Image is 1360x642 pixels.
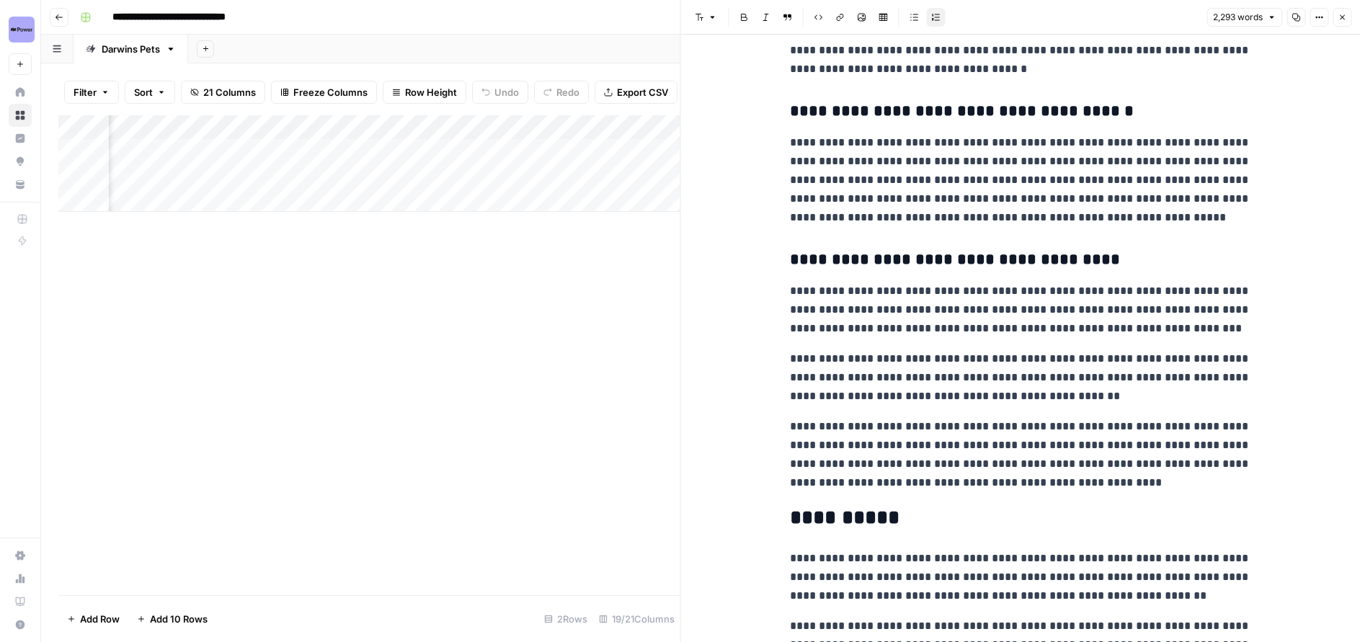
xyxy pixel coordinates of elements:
a: Darwins Pets [74,35,188,63]
a: Insights [9,127,32,150]
a: Home [9,81,32,104]
span: Redo [556,85,579,99]
span: Export CSV [617,85,668,99]
button: Add 10 Rows [128,607,216,630]
button: 21 Columns [181,81,265,104]
span: Sort [134,85,153,99]
div: Darwins Pets [102,42,160,56]
button: Undo [472,81,528,104]
button: Export CSV [595,81,677,104]
a: Learning Hub [9,590,32,613]
span: Undo [494,85,519,99]
span: 21 Columns [203,85,256,99]
div: 2 Rows [538,607,593,630]
button: Row Height [383,81,466,104]
button: 2,293 words [1206,8,1282,27]
span: 2,293 words [1213,11,1263,24]
span: Freeze Columns [293,85,368,99]
button: Workspace: Power Digital [9,12,32,48]
a: Opportunities [9,150,32,173]
button: Help + Support [9,613,32,636]
a: Your Data [9,173,32,196]
span: Row Height [405,85,457,99]
span: Filter [74,85,97,99]
span: Add 10 Rows [150,612,208,626]
a: Browse [9,104,32,127]
a: Settings [9,544,32,567]
button: Redo [534,81,589,104]
button: Sort [125,81,175,104]
button: Add Row [58,607,128,630]
img: Power Digital Logo [9,17,35,43]
button: Filter [64,81,119,104]
span: Add Row [80,612,120,626]
div: 19/21 Columns [593,607,680,630]
a: Usage [9,567,32,590]
button: Freeze Columns [271,81,377,104]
